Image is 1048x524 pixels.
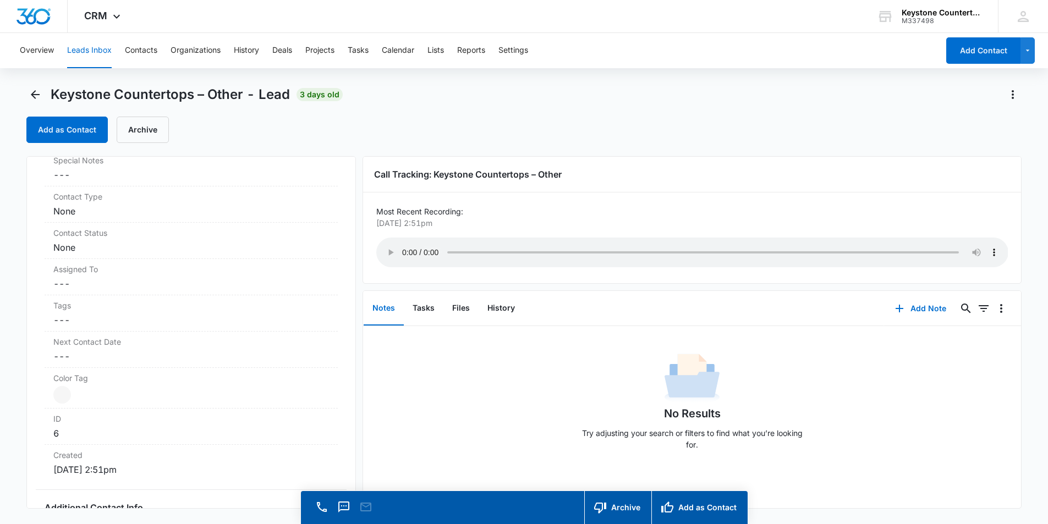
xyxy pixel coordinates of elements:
img: No Data [665,350,720,405]
button: Add as Contact [26,117,108,143]
button: Tasks [348,33,369,68]
button: Files [443,291,479,326]
div: Contact TypeNone [45,186,338,223]
button: Notes [364,291,404,326]
dd: --- [53,313,329,327]
button: Call [314,499,330,515]
div: Special Notes--- [45,150,338,186]
label: Assigned To [53,263,329,275]
label: Contact Status [53,227,329,239]
div: Next Contact Date--- [45,332,338,368]
button: Calendar [382,33,414,68]
button: Overview [20,33,54,68]
button: Organizations [171,33,221,68]
label: Color Tag [53,372,329,384]
div: Color Tag [45,368,338,409]
h1: No Results [664,405,721,422]
h3: Call Tracking: Keystone Countertops – Other [374,168,1011,181]
a: Text [336,506,352,515]
button: Archive [117,117,169,143]
button: Deals [272,33,292,68]
button: Add Contact [946,37,1020,64]
span: CRM [84,10,107,21]
div: ID6 [45,409,338,445]
button: Text [336,499,352,515]
button: Lists [427,33,444,68]
dd: --- [53,168,329,181]
button: Filters [975,300,992,317]
div: Contact StatusNone [45,223,338,259]
div: account name [902,8,982,17]
div: Tags--- [45,295,338,332]
button: Archive [584,491,651,524]
label: Tags [53,300,329,311]
label: Contact Type [53,191,329,202]
dt: Created [53,449,329,461]
p: [DATE] 2:51pm [376,217,1002,229]
button: Projects [305,33,334,68]
div: Assigned To--- [45,259,338,295]
audio: Your browser does not support the audio tag. [376,238,1008,267]
p: Most Recent Recording: [376,206,1008,217]
button: History [479,291,524,326]
button: Overflow Menu [992,300,1010,317]
button: History [234,33,259,68]
dt: ID [53,413,329,424]
dd: [DATE] 2:51pm [53,463,329,476]
label: Special Notes [53,155,329,166]
button: Add Note [884,295,957,322]
button: Settings [498,33,528,68]
button: Tasks [404,291,443,326]
button: Contacts [125,33,157,68]
h4: Additional Contact Info [45,501,143,514]
label: Next Contact Date [53,336,329,348]
button: Leads Inbox [67,33,112,68]
button: Back [26,86,44,103]
div: account id [902,17,982,25]
button: Reports [457,33,485,68]
dd: --- [53,350,329,363]
button: Actions [1004,86,1022,103]
dd: None [53,241,329,254]
dd: None [53,205,329,218]
a: Call [314,506,330,515]
dd: --- [53,277,329,290]
button: Add as Contact [651,491,748,524]
dd: 6 [53,427,329,440]
span: 3 days old [297,88,343,101]
p: Try adjusting your search or filters to find what you’re looking for. [577,427,808,450]
button: Search... [957,300,975,317]
span: Keystone Countertops – Other - Lead [51,86,290,103]
div: Created[DATE] 2:51pm [45,445,338,481]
